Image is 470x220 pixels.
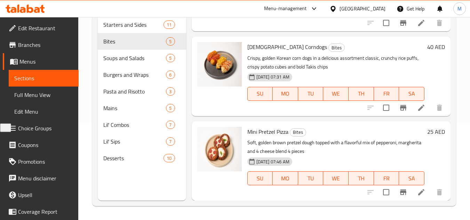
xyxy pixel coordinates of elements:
button: FR [374,171,399,185]
span: Select to update [379,100,393,115]
span: Upsell [18,191,73,199]
h6: 25 AED [427,127,445,137]
a: Choice Groups [3,120,79,137]
a: Edit menu item [417,188,425,196]
span: 7 [166,138,174,145]
span: Select to update [379,185,393,199]
span: Bites [290,128,306,136]
span: Lil' Sips [103,137,166,146]
span: SA [402,173,422,184]
a: Coverage Report [3,203,79,220]
div: Lil' Combos7 [98,116,186,133]
button: delete [431,184,448,201]
span: TU [301,173,321,184]
span: 10 [164,155,174,162]
button: Branch-specific-item [395,184,412,201]
span: Desserts [103,154,164,162]
div: items [166,137,175,146]
a: Menu disclaimer [3,170,79,187]
span: Lil' Combos [103,121,166,129]
a: Coupons [3,137,79,153]
div: Bites [290,128,306,137]
button: SA [399,171,424,185]
div: Desserts10 [98,150,186,166]
button: WE [323,171,349,185]
span: SU [250,173,270,184]
a: Promotions [3,153,79,170]
span: 7 [166,122,174,128]
span: MO [276,173,295,184]
button: TH [349,171,374,185]
div: items [166,121,175,129]
span: TH [351,173,371,184]
img: Mini Pretzel Pizza [197,127,242,171]
span: Mini Pretzel Pizza [247,127,288,137]
span: Choice Groups [18,124,73,132]
a: Upsell [3,187,79,203]
span: WE [326,173,346,184]
div: Menu-management [264,5,307,13]
div: items [164,154,175,162]
span: [DATE] 07:46 AM [254,158,292,165]
button: TU [298,171,324,185]
button: SU [247,171,273,185]
span: Menu disclaimer [18,174,73,182]
div: Lil' Sips7 [98,133,186,150]
span: Select to update [379,16,393,30]
button: MO [273,171,298,185]
span: FR [377,173,397,184]
p: Soft, golden brown pretzel dough topped with a flavorful mix of pepperoni, margherita and 4 chees... [247,138,424,156]
span: Promotions [18,157,73,166]
span: M [457,5,462,13]
span: Coupons [18,141,73,149]
span: Coverage Report [18,207,73,216]
div: [GEOGRAPHIC_DATA] [340,5,385,13]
